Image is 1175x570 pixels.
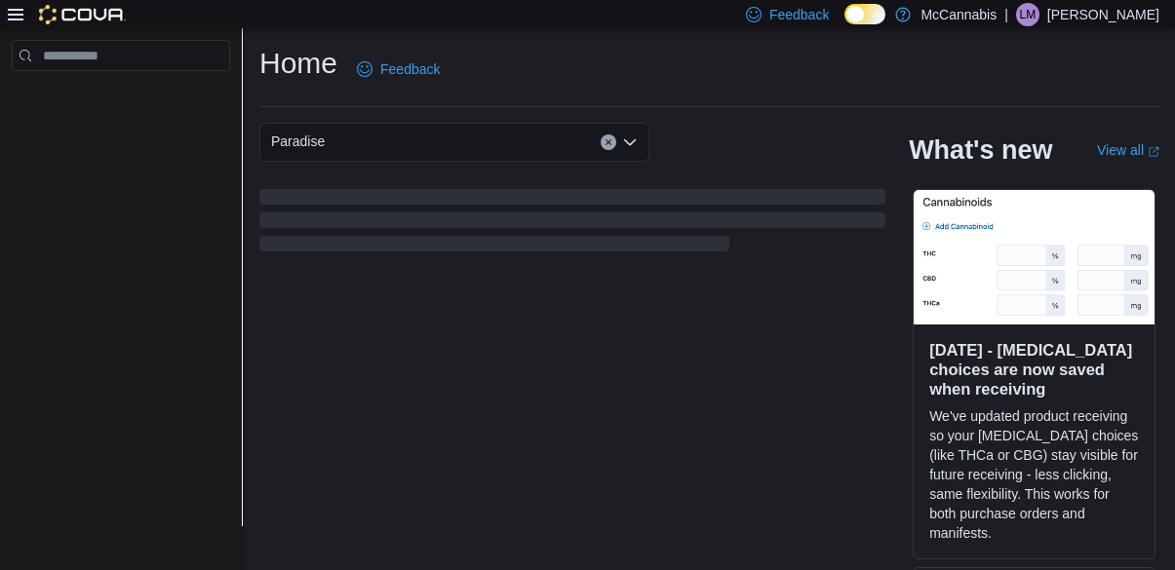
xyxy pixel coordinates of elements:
button: Clear input [601,134,616,150]
p: | [1004,3,1008,26]
span: Loading [259,193,885,255]
h1: Home [259,44,337,83]
input: Dark Mode [844,4,885,24]
p: We've updated product receiving so your [MEDICAL_DATA] choices (like THCa or CBG) stay visible fo... [929,406,1139,543]
a: View allExternal link [1097,142,1159,158]
img: Cova [39,5,126,24]
svg: External link [1148,146,1159,158]
span: Feedback [380,59,440,79]
div: Logan Maloney [1016,3,1039,26]
h3: [DATE] - [MEDICAL_DATA] choices are now saved when receiving [929,340,1139,399]
span: Feedback [769,5,829,24]
p: [PERSON_NAME] [1047,3,1159,26]
span: LM [1020,3,1037,26]
a: Feedback [349,50,448,89]
span: Paradise [271,130,325,153]
nav: Complex example [12,75,230,122]
button: Open list of options [622,134,638,150]
h2: What's new [909,134,1052,166]
span: Dark Mode [844,24,845,25]
p: McCannabis [920,3,997,26]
